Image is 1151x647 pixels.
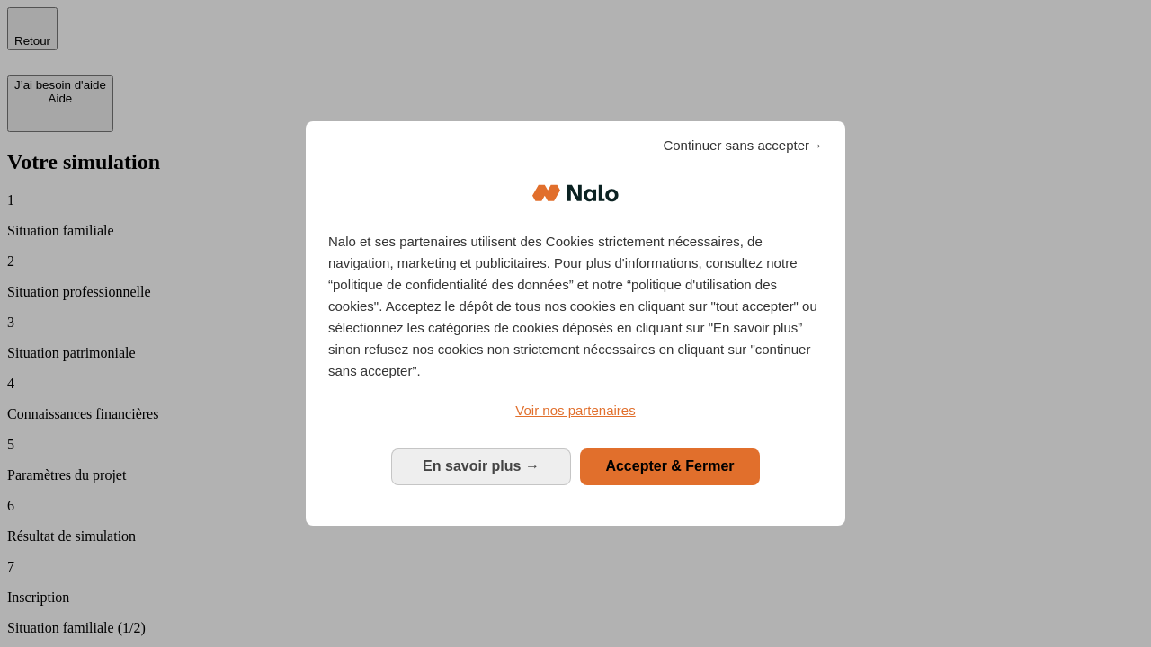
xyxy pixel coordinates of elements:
img: Logo [532,166,619,220]
p: Nalo et ses partenaires utilisent des Cookies strictement nécessaires, de navigation, marketing e... [328,231,823,382]
span: Accepter & Fermer [605,458,734,474]
button: Accepter & Fermer: Accepter notre traitement des données et fermer [580,448,760,484]
a: Voir nos partenaires [328,400,823,421]
span: Voir nos partenaires [515,403,635,418]
div: Bienvenue chez Nalo Gestion du consentement [306,121,845,525]
span: En savoir plus → [423,458,540,474]
span: Continuer sans accepter→ [663,135,823,156]
button: En savoir plus: Configurer vos consentements [391,448,571,484]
